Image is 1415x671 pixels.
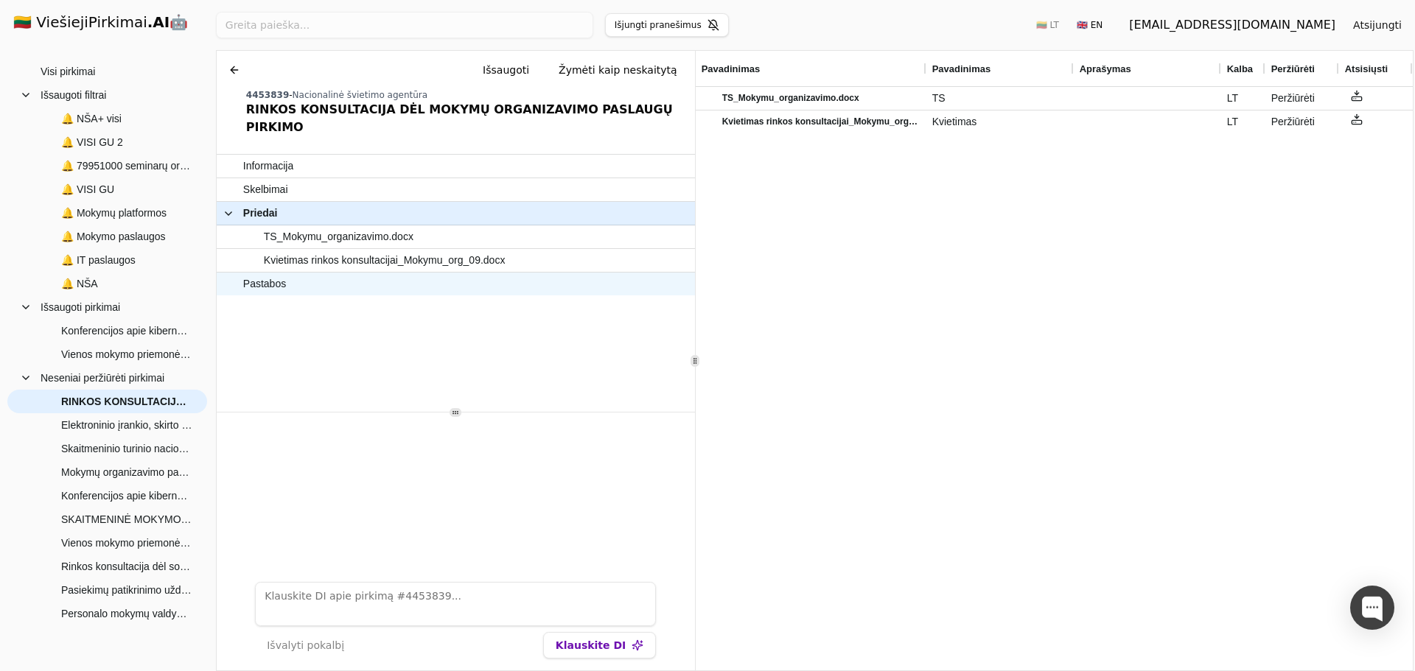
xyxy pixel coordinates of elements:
a: Peržiūrėti [1271,116,1315,127]
button: Išjungti pranešimus [605,13,729,37]
span: TS_Mokymu_organizavimo.docx [264,226,413,247]
span: Informacija [243,155,293,177]
span: Konferencijos apie kibernetinio saugumo reikalavimų įgyvendinimą organizavimo paslaugos [61,485,192,507]
span: Skaitmeninio turinio nacionaliniam saugumui ir krašto gynybai sukūrimo ir adaptavimo paslaugos (A... [61,438,192,460]
span: Priedai [243,203,278,224]
span: Personalo mokymų valdymo sistemos nuoma (Supaprastintas atviras konkursas) [61,603,192,625]
span: RINKOS KONSULTACIJA DĖL MOKYMŲ ORGANIZAVIMO PASLAUGŲ PIRKIMO [61,390,192,412]
span: Pastabos [243,273,286,295]
span: Visi pirkimai [41,60,95,82]
span: 🔔 NŠA+ visi [61,108,122,130]
span: 🔔 IT paslaugos [61,249,136,271]
span: 🔔 VISI GU [61,178,114,200]
span: 🔔 VISI GU 2 [61,131,123,153]
span: Pavadinimas [932,63,991,74]
span: Kvietimas [932,111,1068,133]
span: TS [932,88,1068,109]
span: Kalba [1227,63,1253,74]
span: Išsaugoti filtrai [41,84,106,106]
span: Išsaugoti pirkimai [41,296,120,318]
span: Kvietimas rinkos konsultacijai_Mokymu_org_09.docx [264,250,506,271]
button: Atsijungti [1341,12,1414,38]
span: Rinkos konsultacija dėl socialinių įgūdžių ugdymo priemonės atnaujinimo ir skaitmeninimo paslaugų... [61,555,192,577]
span: LT [1227,111,1259,133]
span: Vienos mokymo priemonės turinio parengimo su skaitmenine versija 3–5 m. vaikams A1–A2 paslaugų pi... [61,343,192,365]
span: Elektroninio įrankio, skirto lietuvių (ne gimtosios) kalbos mokėjimui ir įgytoms kompetencijoms v... [61,414,192,436]
span: 4453839 [246,90,289,100]
span: Pavadinimas [702,63,761,74]
span: Peržiūrėti [1271,63,1315,74]
span: Vienos mokymo priemonės turinio parengimo su skaitmenine versija 3–5 m. vaikams A1–A2 paslaugų pi... [61,532,192,554]
span: 🔔 Mokymo paslaugos [61,225,166,247]
span: 🔔 NŠA [61,273,98,295]
input: Greita paieška... [216,12,593,38]
span: TS_Mokymu_organizavimo.docx [722,88,859,109]
span: LT [1227,88,1259,109]
div: [EMAIL_ADDRESS][DOMAIN_NAME] [1129,16,1335,34]
span: Skelbimai [243,179,288,200]
span: SKAITMENINĖ MOKYMO(-SI) PLATFORMA (Mažos vertės skelbiama apklausa) [61,508,192,530]
span: Kvietimas rinkos konsultacijai_Mokymu_org_09.docx [722,111,918,133]
button: Žymėti kaip neskaitytą [547,57,689,83]
a: Peržiūrėti [1271,92,1315,104]
span: Pasiekimų patikrinimo užduočių skaitmeninimo, koregavimo ir parengimo elektroniniam testavimui pa... [61,579,192,601]
span: Nacionalinė švietimo agentūra [293,90,428,100]
button: 🇬🇧 EN [1068,13,1111,37]
span: Konferencijos apie kibernetinio saugumo reikalavimų įgyvendinimą organizavimo paslaugos [61,320,192,342]
span: 🔔 Mokymų platformos [61,202,167,224]
span: Mokymų organizavimo paslaugos [61,461,192,483]
span: 🔔 79951000 seminarų org pasl [61,155,192,177]
span: Aprašymas [1080,63,1131,74]
span: Atsisiųsti [1345,63,1388,74]
button: Išsaugoti [471,57,541,83]
div: RINKOS KONSULTACIJA DĖL MOKYMŲ ORGANIZAVIMO PASLAUGŲ PIRKIMO [246,101,689,136]
div: - [246,89,689,101]
strong: .AI [147,13,170,31]
span: Neseniai peržiūrėti pirkimai [41,367,164,389]
button: Klauskite DI [543,632,656,658]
